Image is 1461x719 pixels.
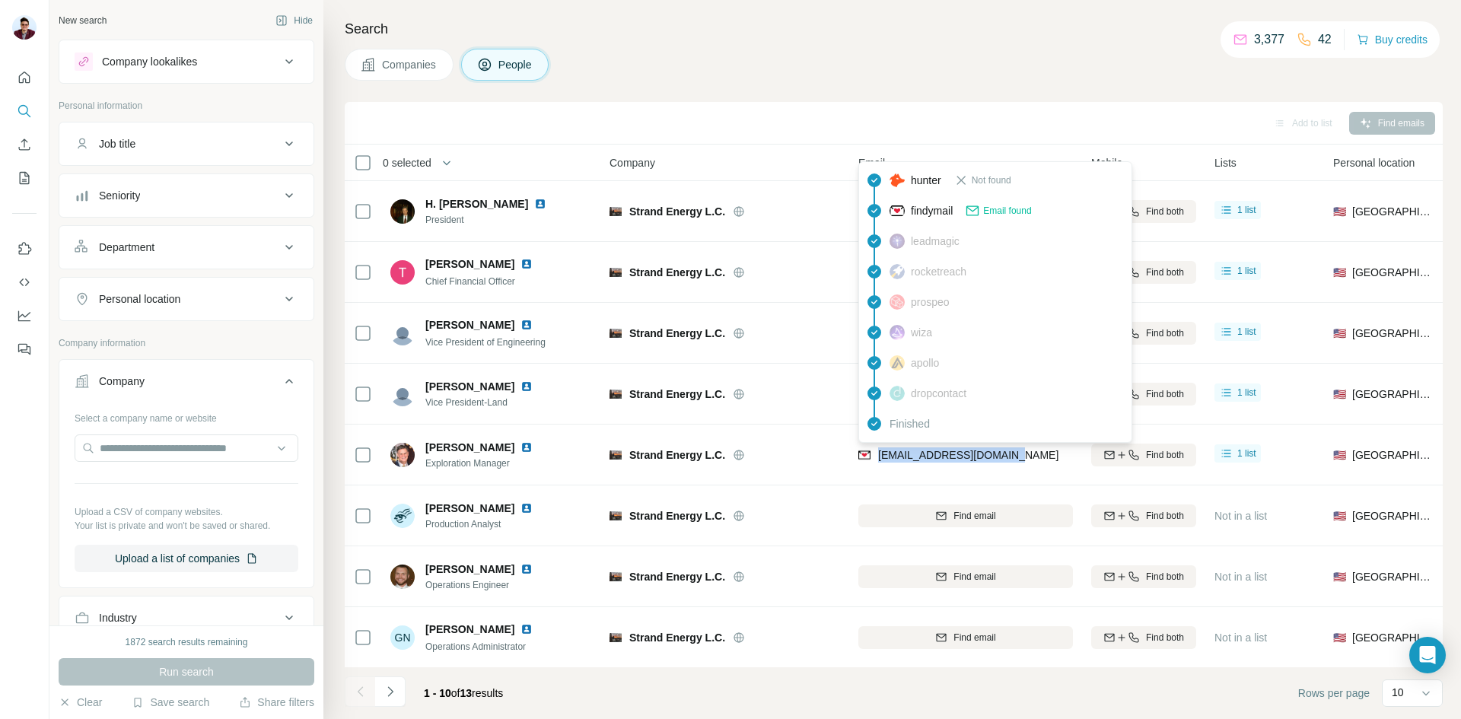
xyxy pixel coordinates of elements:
img: provider findymail logo [890,203,905,218]
button: Quick start [12,64,37,91]
span: of [451,687,460,699]
span: 🇺🇸 [1333,508,1346,523]
span: apollo [911,355,939,371]
div: Open Intercom Messenger [1409,637,1446,673]
span: Find email [953,631,995,644]
span: Not in a list [1214,571,1267,583]
span: Find email [953,509,995,523]
button: Department [59,229,314,266]
span: Companies [382,57,438,72]
span: Strand Energy L.C. [629,630,725,645]
button: Use Surfe API [12,269,37,296]
span: Strand Energy L.C. [629,204,725,219]
button: Navigate to next page [375,676,406,707]
p: 10 [1392,685,1404,700]
button: Find both [1091,261,1196,284]
span: [PERSON_NAME] [425,379,514,394]
img: Logo of Strand Energy L.C. [610,571,622,583]
button: Personal location [59,281,314,317]
span: [PERSON_NAME] [425,440,514,455]
div: Seniority [99,188,140,203]
button: Find both [1091,444,1196,466]
span: [GEOGRAPHIC_DATA] [1352,569,1434,584]
span: 1 list [1237,325,1256,339]
span: Vice President-Land [425,396,551,409]
span: Find both [1146,509,1184,523]
img: LinkedIn logo [534,198,546,210]
span: [EMAIL_ADDRESS][DOMAIN_NAME] [878,449,1058,461]
img: LinkedIn logo [520,441,533,453]
button: Find both [1091,626,1196,649]
span: Mobile [1091,155,1122,170]
button: Enrich CSV [12,131,37,158]
button: Upload a list of companies [75,545,298,572]
img: provider rocketreach logo [890,264,905,279]
button: Find email [858,626,1073,649]
span: [GEOGRAPHIC_DATA] [1352,387,1434,402]
span: 1 list [1237,447,1256,460]
span: [GEOGRAPHIC_DATA] [1352,326,1434,341]
button: Buy credits [1357,29,1428,50]
div: Department [99,240,154,255]
button: Find both [1091,383,1196,406]
span: Personal location [1333,155,1415,170]
img: provider findymail logo [858,447,871,463]
span: Finished [890,416,930,431]
span: 1 list [1237,264,1256,278]
img: provider hunter logo [890,173,905,187]
span: 1 list [1237,203,1256,217]
div: Select a company name or website [75,406,298,425]
button: Industry [59,600,314,636]
span: Exploration Manager [425,457,551,470]
button: Company [59,363,314,406]
span: dropcontact [911,386,966,401]
img: Avatar [390,199,415,224]
button: Find both [1091,504,1196,527]
img: LinkedIn logo [520,502,533,514]
button: Share filters [239,695,314,710]
span: People [498,57,533,72]
span: findymail [911,203,953,218]
span: Vice President of Engineering [425,337,546,348]
button: Search [12,97,37,125]
img: Logo of Strand Energy L.C. [610,266,622,278]
span: Email found [983,204,1031,218]
p: Company information [59,336,314,350]
span: [PERSON_NAME] [425,317,514,332]
span: Email [858,155,885,170]
span: Strand Energy L.C. [629,447,725,463]
img: provider dropcontact logo [890,386,905,401]
span: 🇺🇸 [1333,447,1346,463]
span: [GEOGRAPHIC_DATA] [1352,204,1434,219]
img: Logo of Strand Energy L.C. [610,327,622,339]
span: [GEOGRAPHIC_DATA] [1352,630,1434,645]
span: wiza [911,325,932,340]
span: Find both [1146,266,1184,279]
img: Logo of Strand Energy L.C. [610,388,622,400]
span: Find both [1146,448,1184,462]
div: 1872 search results remaining [126,635,248,649]
span: Not found [972,173,1011,187]
button: Find email [858,565,1073,588]
span: [PERSON_NAME] [425,501,514,516]
span: results [424,687,503,699]
button: Save search [132,695,209,710]
span: 0 selected [383,155,431,170]
span: Operations Engineer [425,578,551,592]
span: leadmagic [911,234,960,249]
span: [PERSON_NAME] [425,256,514,272]
span: [GEOGRAPHIC_DATA] [1352,265,1434,280]
span: Not in a list [1214,632,1267,644]
img: provider leadmagic logo [890,234,905,249]
span: Find email [953,570,995,584]
span: 1 - 10 [424,687,451,699]
p: Personal information [59,99,314,113]
img: LinkedIn logo [520,380,533,393]
img: Logo of Strand Energy L.C. [610,449,622,461]
span: Find both [1146,631,1184,644]
button: Job title [59,126,314,162]
div: New search [59,14,107,27]
span: 1 list [1237,386,1256,399]
button: Find email [858,504,1073,527]
p: Your list is private and won't be saved or shared. [75,519,298,533]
